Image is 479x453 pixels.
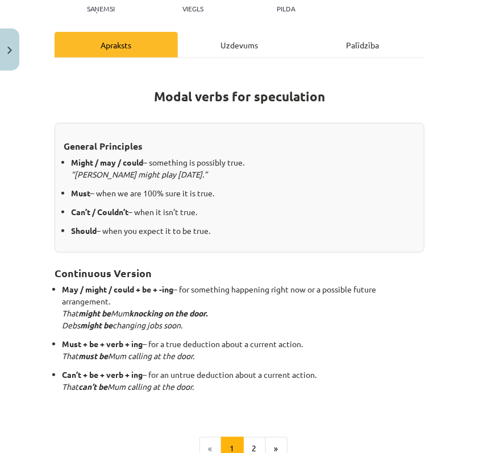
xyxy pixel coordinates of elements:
div: Apraksts [55,32,178,57]
em: That Mum [62,308,207,318]
strong: Should [71,225,97,236]
p: – when it isn’t true. [71,206,415,218]
p: Viegls [183,5,204,13]
div: Palīdzība [301,32,424,57]
strong: can’t be [78,381,107,392]
p: Saņemsi [82,5,119,13]
em: Debs changing jobs soon. [62,320,182,330]
strong: Can’t / Couldn’t [71,207,128,217]
strong: Must + be + verb + ing [62,339,143,349]
strong: Modal verbs for speculation [154,88,325,105]
p: – for an untrue deduction about a current action. [62,369,424,393]
em: That Mum calling at the door. [62,381,194,392]
em: “[PERSON_NAME] might play [DATE].” [71,169,207,179]
strong: Might / may / could [71,157,143,167]
strong: must be [78,351,108,361]
div: Uzdevums [178,32,301,57]
img: icon-close-lesson-0947bae3869378f0d4975bcd49f059093ad1ed9edebbc8119c70593378902aed.svg [7,47,12,54]
strong: might be [78,308,111,318]
strong: May / might / could + be + -ing [62,284,173,294]
strong: knocking on the door. [129,308,207,318]
p: – something is possibly true. [71,157,415,180]
em: That Mum calling at the door. [62,351,194,361]
p: pilda [277,5,295,13]
p: – when we are 100% sure it is true. [71,187,415,199]
strong: Continuous Version [55,266,152,279]
strong: Can’t + be + verb + ing [62,369,143,380]
strong: Must [71,188,90,198]
p: – when you expect it to be true. [71,225,415,237]
p: – for something happening right now or a possible future arrangement. [62,283,424,331]
p: – for a true deduction about a current action. [62,338,424,362]
strong: General Principles [64,140,143,152]
strong: might be [80,320,113,330]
